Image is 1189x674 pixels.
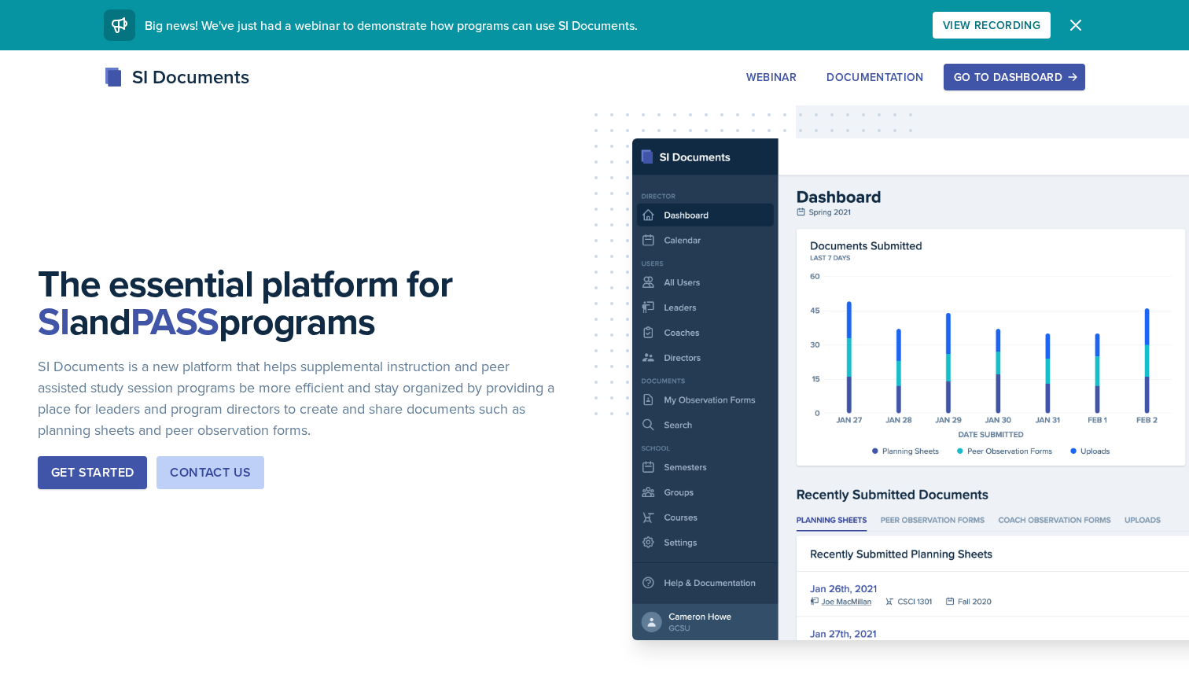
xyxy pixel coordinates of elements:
div: Go to Dashboard [954,71,1075,83]
div: Get Started [51,463,134,482]
button: View Recording [933,12,1051,39]
div: SI Documents [104,63,249,91]
div: Contact Us [170,463,251,482]
button: Documentation [816,64,934,90]
div: Documentation [826,71,924,83]
div: View Recording [943,19,1040,31]
span: Big news! We've just had a webinar to demonstrate how programs can use SI Documents. [145,17,638,34]
div: Webinar [746,71,797,83]
button: Webinar [736,64,807,90]
button: Get Started [38,456,147,489]
button: Go to Dashboard [944,64,1085,90]
button: Contact Us [156,456,264,489]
